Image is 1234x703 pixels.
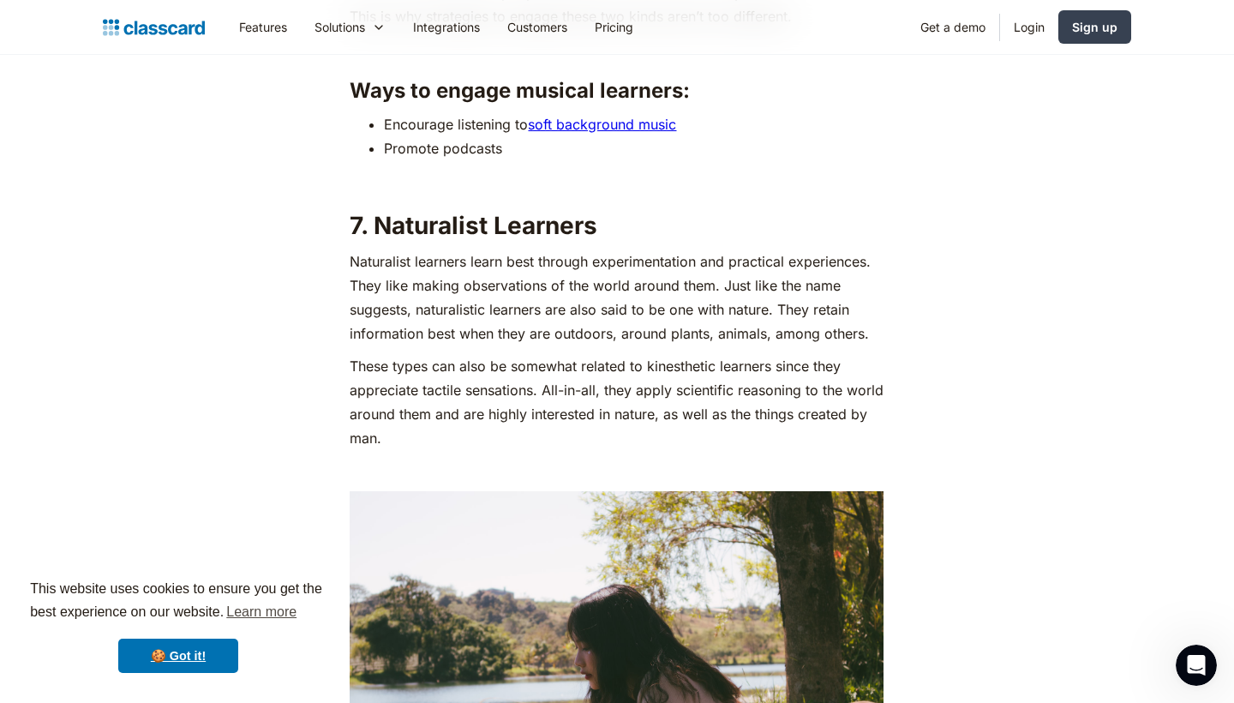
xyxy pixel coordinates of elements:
[1058,10,1131,44] a: Sign up
[907,8,999,46] a: Get a demo
[118,639,238,673] a: dismiss cookie message
[314,18,365,36] div: Solutions
[581,8,647,46] a: Pricing
[528,116,676,133] a: soft background music
[1176,645,1217,686] iframe: Intercom live chat
[350,78,690,103] strong: Ways to engage musical learners:
[30,579,326,625] span: This website uses cookies to ensure you get the best experience on our website.
[350,249,884,345] p: Naturalist learners learn best through experimentation and practical experiences. They like makin...
[14,562,343,689] div: cookieconsent
[399,8,494,46] a: Integrations
[1000,8,1058,46] a: Login
[301,8,399,46] div: Solutions
[350,211,597,240] strong: 7. Naturalist Learners
[103,15,205,39] a: home
[494,8,581,46] a: Customers
[1072,18,1117,36] div: Sign up
[225,8,301,46] a: Features
[350,354,884,450] p: These types can also be somewhat related to kinesthetic learners since they appreciate tactile se...
[384,136,884,160] li: Promote podcasts
[350,459,884,483] p: ‍
[224,599,299,625] a: learn more about cookies
[384,112,884,136] li: Encourage listening to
